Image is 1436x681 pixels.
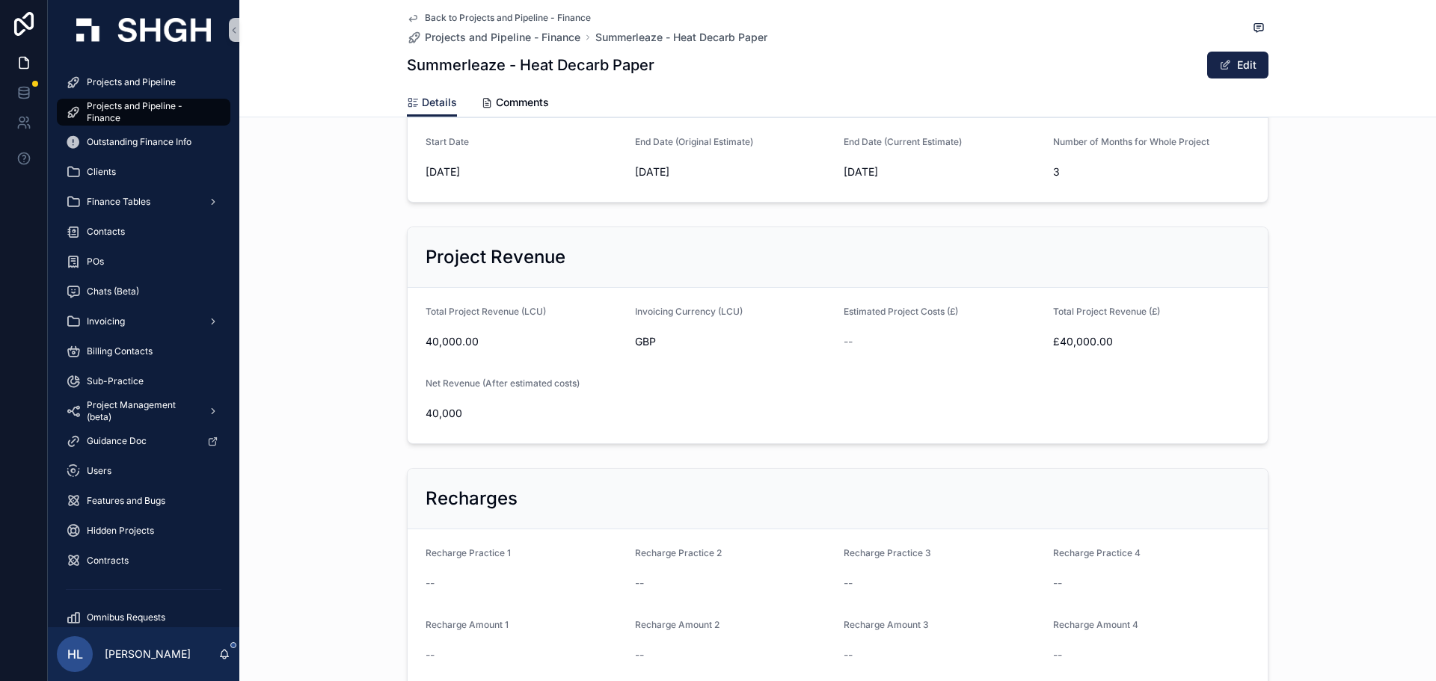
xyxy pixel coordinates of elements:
[844,547,931,558] span: Recharge Practice 3
[635,647,644,662] span: --
[844,334,853,349] span: --
[57,398,230,425] a: Project Management (beta)
[87,76,176,88] span: Projects and Pipeline
[48,60,239,627] div: scrollable content
[57,99,230,126] a: Projects and Pipeline - Finance
[635,136,753,147] span: End Date (Original Estimate)
[1053,647,1062,662] span: --
[425,30,580,45] span: Projects and Pipeline - Finance
[426,245,565,269] h2: Project Revenue
[426,136,469,147] span: Start Date
[87,465,111,477] span: Users
[407,55,654,76] h1: Summerleaze - Heat Decarb Paper
[57,547,230,574] a: Contracts
[57,188,230,215] a: Finance Tables
[87,196,150,208] span: Finance Tables
[425,12,591,24] span: Back to Projects and Pipeline - Finance
[1053,576,1062,591] span: --
[426,619,509,630] span: Recharge Amount 1
[57,308,230,335] a: Invoicing
[1053,164,1251,179] span: 3
[67,645,83,663] span: HL
[87,136,191,148] span: Outstanding Finance Info
[87,611,165,623] span: Omnibus Requests
[426,334,623,349] span: 40,000.00
[426,487,518,511] h2: Recharges
[844,647,853,662] span: --
[87,166,116,178] span: Clients
[844,136,962,147] span: End Date (Current Estimate)
[87,226,125,238] span: Contacts
[57,338,230,365] a: Billing Contacts
[426,306,546,317] span: Total Project Revenue (LCU)
[87,555,129,567] span: Contracts
[76,18,211,42] img: App logo
[426,164,623,179] span: [DATE]
[57,428,230,454] a: Guidance Doc
[1053,136,1209,147] span: Number of Months for Whole Project
[595,30,767,45] a: Summerleaze - Heat Decarb Paper
[57,604,230,631] a: Omnibus Requests
[1207,52,1268,78] button: Edit
[57,278,230,305] a: Chats (Beta)
[407,30,580,45] a: Projects and Pipeline - Finance
[57,69,230,96] a: Projects and Pipeline
[105,647,191,662] p: [PERSON_NAME]
[87,525,154,537] span: Hidden Projects
[635,619,719,630] span: Recharge Amount 2
[57,487,230,514] a: Features and Bugs
[844,164,1041,179] span: [DATE]
[57,517,230,544] a: Hidden Projects
[635,576,644,591] span: --
[87,256,104,268] span: POs
[1053,306,1160,317] span: Total Project Revenue (£)
[635,334,656,349] span: GBP
[426,378,580,389] span: Net Revenue (After estimated costs)
[87,286,139,298] span: Chats (Beta)
[87,345,153,357] span: Billing Contacts
[426,406,623,421] span: 40,000
[496,95,549,110] span: Comments
[87,435,147,447] span: Guidance Doc
[57,457,230,484] a: Users
[87,375,144,387] span: Sub-Practice
[635,547,722,558] span: Recharge Practice 2
[87,100,215,124] span: Projects and Pipeline - Finance
[481,89,549,119] a: Comments
[426,547,511,558] span: Recharge Practice 1
[57,368,230,395] a: Sub-Practice
[57,218,230,245] a: Contacts
[1053,334,1251,349] span: £40,000.00
[407,89,457,117] a: Details
[57,129,230,155] a: Outstanding Finance Info
[844,306,958,317] span: Estimated Project Costs (£)
[87,495,165,507] span: Features and Bugs
[57,158,230,185] a: Clients
[87,315,125,327] span: Invoicing
[407,12,591,24] a: Back to Projects and Pipeline - Finance
[844,576,853,591] span: --
[844,619,929,630] span: Recharge Amount 3
[87,399,196,423] span: Project Management (beta)
[422,95,457,110] span: Details
[426,647,435,662] span: --
[635,306,743,317] span: Invoicing Currency (LCU)
[635,164,832,179] span: [DATE]
[1053,619,1138,630] span: Recharge Amount 4
[426,576,435,591] span: --
[57,248,230,275] a: POs
[1053,547,1141,558] span: Recharge Practice 4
